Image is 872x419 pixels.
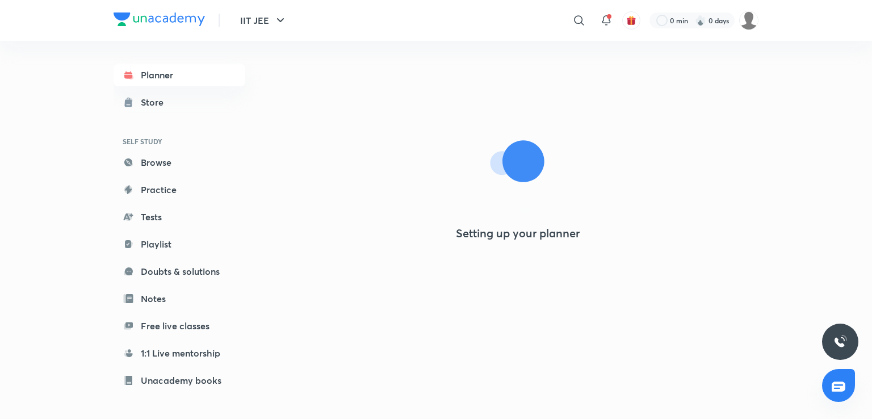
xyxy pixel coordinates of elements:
[114,64,245,86] a: Planner
[114,287,245,310] a: Notes
[739,11,758,30] img: Sai Rakshith
[114,315,245,337] a: Free live classes
[233,9,294,32] button: IIT JEE
[141,95,170,109] div: Store
[114,369,245,392] a: Unacademy books
[114,233,245,255] a: Playlist
[833,335,847,349] img: ttu
[114,151,245,174] a: Browse
[114,260,245,283] a: Doubts & solutions
[114,12,205,29] a: Company Logo
[114,91,245,114] a: Store
[114,342,245,364] a: 1:1 Live mentorship
[114,12,205,26] img: Company Logo
[114,178,245,201] a: Practice
[456,227,580,240] h4: Setting up your planner
[114,132,245,151] h6: SELF STUDY
[114,206,245,228] a: Tests
[626,15,636,26] img: avatar
[622,11,640,30] button: avatar
[695,15,706,26] img: streak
